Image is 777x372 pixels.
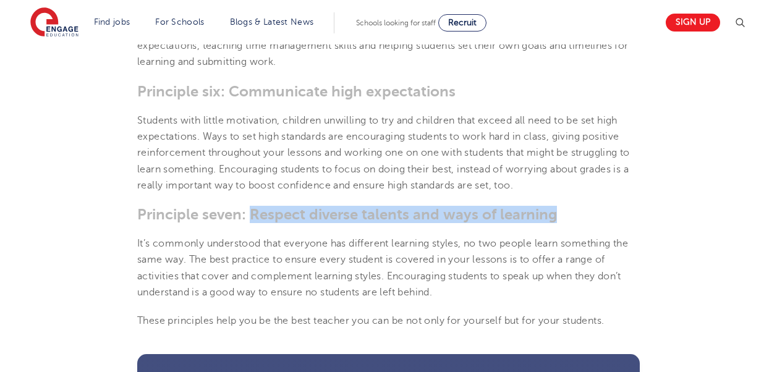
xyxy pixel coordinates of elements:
[230,17,314,27] a: Blogs & Latest News
[137,112,640,193] p: Students with little motivation, children unwilling to try and children that exceed all need to b...
[448,18,477,27] span: Recruit
[137,313,640,329] p: These principles help you be the best teacher you can be not only for yourself but for your stude...
[666,14,720,32] a: Sign up
[137,206,640,223] h3: Principle seven: Respect diverse talents and ways of learning
[356,19,436,27] span: Schools looking for staff
[94,17,130,27] a: Find jobs
[155,17,204,27] a: For Schools
[438,14,486,32] a: Recruit
[30,7,79,38] img: Engage Education
[137,235,640,300] p: It’s commonly understood that everyone has different learning styles, no two people learn somethi...
[137,83,640,100] h3: Principle six: Communicate high expectations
